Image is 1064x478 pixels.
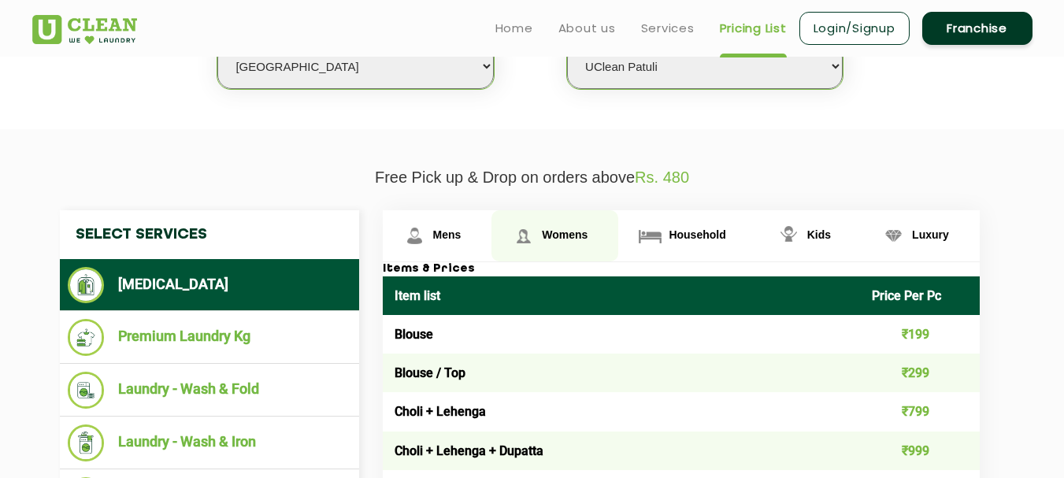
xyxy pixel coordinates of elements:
[60,210,359,259] h4: Select Services
[807,228,831,241] span: Kids
[383,276,861,315] th: Item list
[32,169,1032,187] p: Free Pick up & Drop on orders above
[383,432,861,470] td: Choli + Lehenga + Dupatta
[68,372,105,409] img: Laundry - Wash & Fold
[860,315,980,354] td: ₹199
[558,19,616,38] a: About us
[68,267,105,303] img: Dry Cleaning
[669,228,725,241] span: Household
[636,222,664,250] img: Household
[542,228,588,241] span: Womens
[383,354,861,392] td: Blouse / Top
[433,228,462,241] span: Mens
[860,392,980,431] td: ₹799
[510,222,537,250] img: Womens
[68,319,351,356] li: Premium Laundry Kg
[68,372,351,409] li: Laundry - Wash & Fold
[860,276,980,315] th: Price Per Pc
[495,19,533,38] a: Home
[383,262,980,276] h3: Items & Prices
[880,222,907,250] img: Luxury
[68,424,105,461] img: Laundry - Wash & Iron
[635,169,689,186] span: Rs. 480
[32,15,137,44] img: UClean Laundry and Dry Cleaning
[401,222,428,250] img: Mens
[641,19,695,38] a: Services
[383,392,861,431] td: Choli + Lehenga
[912,228,949,241] span: Luxury
[383,315,861,354] td: Blouse
[860,432,980,470] td: ₹999
[860,354,980,392] td: ₹299
[799,12,910,45] a: Login/Signup
[922,12,1032,45] a: Franchise
[68,319,105,356] img: Premium Laundry Kg
[68,267,351,303] li: [MEDICAL_DATA]
[68,424,351,461] li: Laundry - Wash & Iron
[775,222,803,250] img: Kids
[720,19,787,38] a: Pricing List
